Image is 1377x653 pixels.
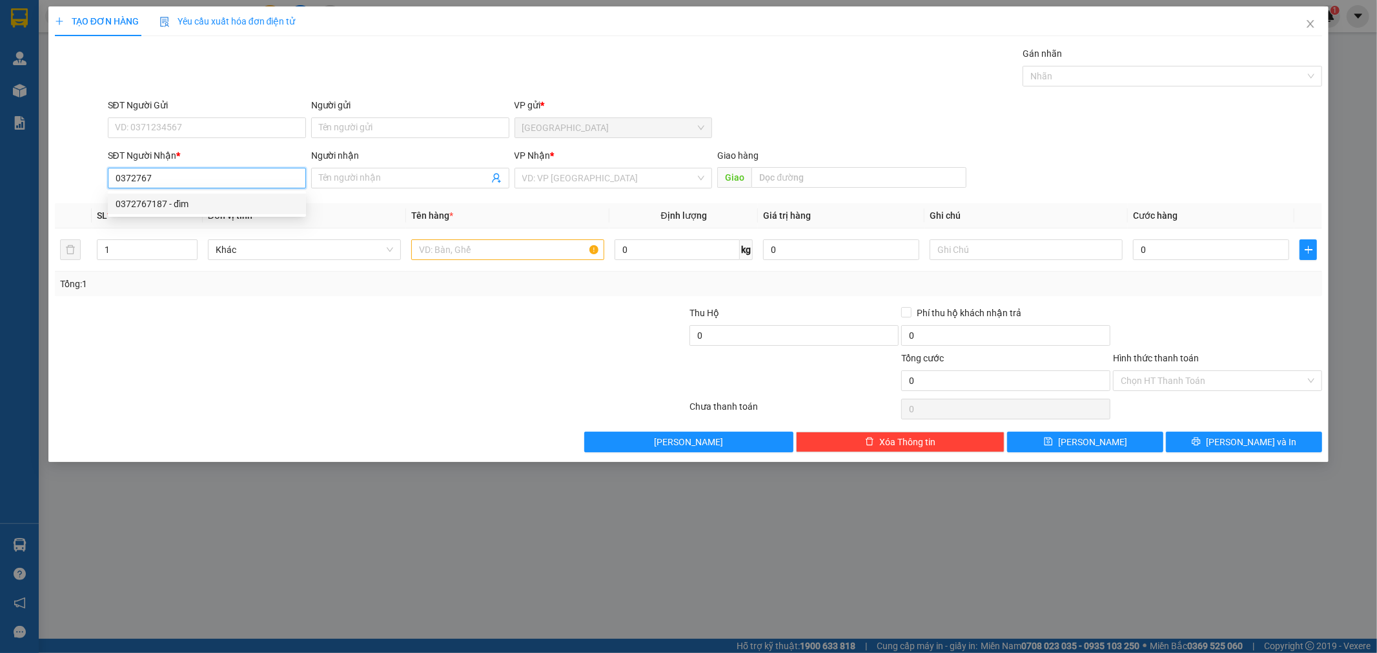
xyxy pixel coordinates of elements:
span: Yêu cầu xuất hóa đơn điện tử [159,16,296,26]
button: plus [1300,239,1317,260]
div: 0372767187 - dĩm [108,194,306,214]
span: Giá trị hàng [763,210,811,221]
span: VP Nhận [515,150,551,161]
span: Định lượng [661,210,707,221]
button: delete [60,239,81,260]
span: Thu Hộ [689,308,719,318]
span: SL [97,210,107,221]
input: 0 [763,239,919,260]
span: delete [865,437,874,447]
span: [PERSON_NAME] [1058,435,1127,449]
span: Xóa Thông tin [879,435,935,449]
div: SĐT Người Nhận [108,148,306,163]
span: plus [1300,245,1316,255]
div: 0372767187 - dĩm [116,197,298,211]
input: VD: Bàn, Ghế [411,239,604,260]
label: Hình thức thanh toán [1113,353,1199,363]
button: printer[PERSON_NAME] và In [1166,432,1322,452]
span: [PERSON_NAME] [654,435,723,449]
div: Chưa thanh toán [689,399,901,422]
button: Close [1292,6,1329,43]
div: Người nhận [311,148,509,163]
span: save [1044,437,1053,447]
span: Phí thu hộ khách nhận trả [912,306,1026,320]
div: SĐT Người Gửi [108,98,306,112]
span: TẠO ĐƠN HÀNG [55,16,139,26]
div: Tổng: 1 [60,277,531,291]
div: VP gửi [515,98,713,112]
input: Dọc đường [751,167,966,188]
button: save[PERSON_NAME] [1007,432,1163,452]
span: plus [55,17,64,26]
div: Người gửi [311,98,509,112]
button: [PERSON_NAME] [584,432,793,452]
span: user-add [491,173,502,183]
li: VP [GEOGRAPHIC_DATA] [6,91,89,134]
span: close [1305,19,1316,29]
li: [PERSON_NAME] ([GEOGRAPHIC_DATA]) [6,6,187,76]
input: Ghi Chú [930,239,1123,260]
label: Gán nhãn [1023,48,1062,59]
span: Khác [216,240,393,259]
span: [PERSON_NAME] và In [1206,435,1296,449]
img: icon [159,17,170,27]
span: Giao hàng [717,150,759,161]
button: deleteXóa Thông tin [796,432,1005,452]
th: Ghi chú [924,203,1128,228]
span: Giao [717,167,751,188]
span: printer [1192,437,1201,447]
span: kg [740,239,753,260]
span: Tên hàng [411,210,453,221]
li: VP [PERSON_NAME] [89,91,172,105]
span: Cước hàng [1133,210,1178,221]
span: Sài Gòn [522,118,705,137]
span: Tổng cước [901,353,944,363]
